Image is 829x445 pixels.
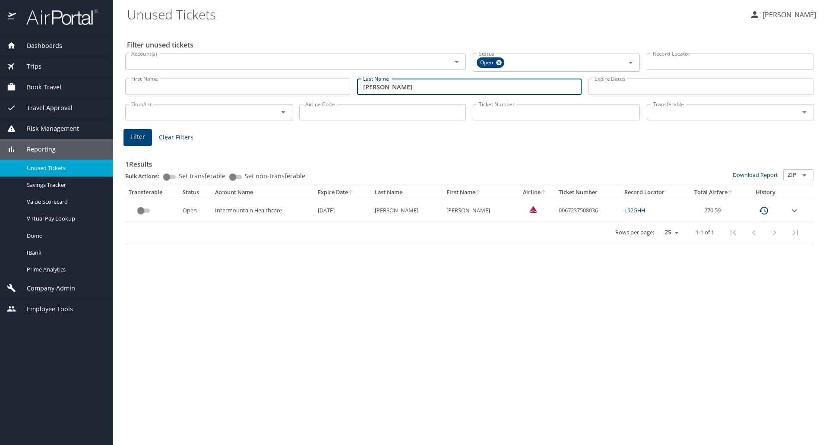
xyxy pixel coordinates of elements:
[451,56,463,68] button: Open
[728,190,734,196] button: sort
[27,164,103,172] span: Unused Tickets
[179,185,212,200] th: Status
[127,38,815,52] h2: Filter unused tickets
[625,57,637,69] button: Open
[555,185,621,200] th: Ticket Number
[443,185,515,200] th: First Name
[621,185,683,200] th: Record Locator
[683,185,745,200] th: Total Airfare
[16,82,61,92] span: Book Travel
[27,215,103,223] span: Virtual Pay Lookup
[17,9,98,25] img: airportal-logo.png
[371,185,443,200] th: Last Name
[212,185,314,200] th: Account Name
[159,132,193,143] span: Clear Filters
[477,57,504,68] div: Open
[615,230,654,235] p: Rows per page:
[16,41,62,50] span: Dashboards
[789,205,800,216] button: expand row
[16,103,73,113] span: Travel Approval
[27,232,103,240] span: Domo
[798,106,810,118] button: Open
[27,198,103,206] span: Value Scorecard
[477,58,498,67] span: Open
[129,189,176,196] div: Transferable
[16,284,75,293] span: Company Admin
[515,185,555,200] th: Airline
[123,129,152,146] button: Filter
[179,200,212,221] td: Open
[314,200,372,221] td: [DATE]
[16,62,41,71] span: Trips
[760,9,816,20] p: [PERSON_NAME]
[371,200,443,221] td: [PERSON_NAME]
[125,154,813,169] h3: 1 Results
[798,169,810,181] button: Open
[555,200,621,221] td: 0067237508036
[155,129,197,145] button: Clear Filters
[348,190,354,196] button: sort
[314,185,372,200] th: Expire Date
[541,190,547,196] button: sort
[16,145,56,154] span: Reporting
[443,200,515,221] td: [PERSON_NAME]
[658,226,682,239] select: rows per page
[16,124,79,133] span: Risk Management
[277,106,289,118] button: Open
[624,206,645,214] a: L92GHH
[27,181,103,189] span: Savings Tracker
[746,7,820,22] button: [PERSON_NAME]
[683,200,745,221] td: 270.59
[27,249,103,257] span: IBank
[125,172,166,180] p: Bulk Actions:
[529,205,538,214] img: Delta Airlines
[475,190,481,196] button: sort
[212,200,314,221] td: Intermountain Healthcare
[16,304,73,314] span: Employee Tools
[733,171,778,179] a: Download Report
[745,185,786,200] th: History
[8,9,17,25] img: icon-airportal.png
[245,173,305,179] span: Set non-transferable
[696,230,714,235] p: 1-1 of 1
[127,1,743,28] h1: Unused Tickets
[27,265,103,274] span: Prime Analytics
[125,185,813,244] table: custom pagination table
[130,132,145,142] span: Filter
[179,173,225,179] span: Set transferable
